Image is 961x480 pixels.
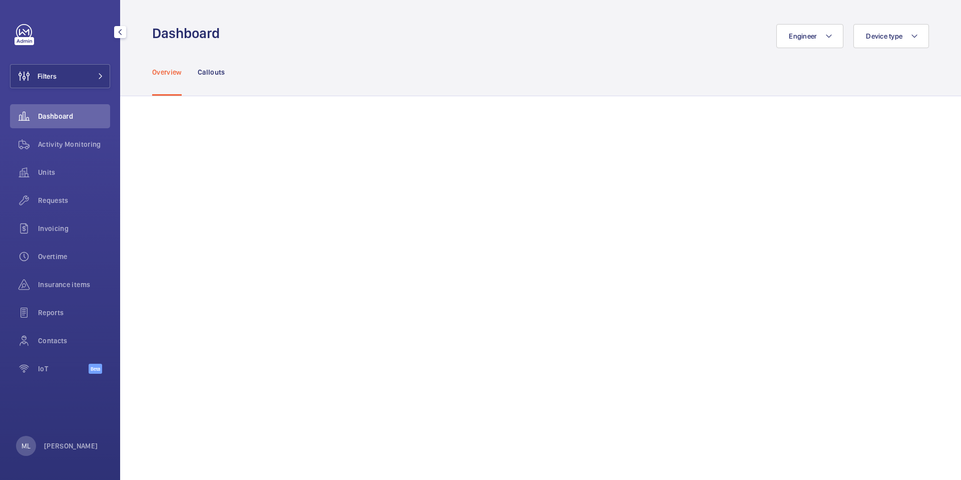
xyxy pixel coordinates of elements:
[38,280,110,290] span: Insurance items
[152,67,182,77] p: Overview
[853,24,929,48] button: Device type
[38,308,110,318] span: Reports
[38,195,110,205] span: Requests
[10,64,110,88] button: Filters
[22,441,31,451] p: ML
[38,364,89,374] span: IoT
[789,32,817,40] span: Engineer
[38,223,110,233] span: Invoicing
[38,167,110,177] span: Units
[866,32,902,40] span: Device type
[44,441,98,451] p: [PERSON_NAME]
[198,67,225,77] p: Callouts
[89,364,102,374] span: Beta
[38,336,110,346] span: Contacts
[38,111,110,121] span: Dashboard
[38,139,110,149] span: Activity Monitoring
[152,24,226,43] h1: Dashboard
[38,252,110,262] span: Overtime
[38,71,57,81] span: Filters
[776,24,843,48] button: Engineer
